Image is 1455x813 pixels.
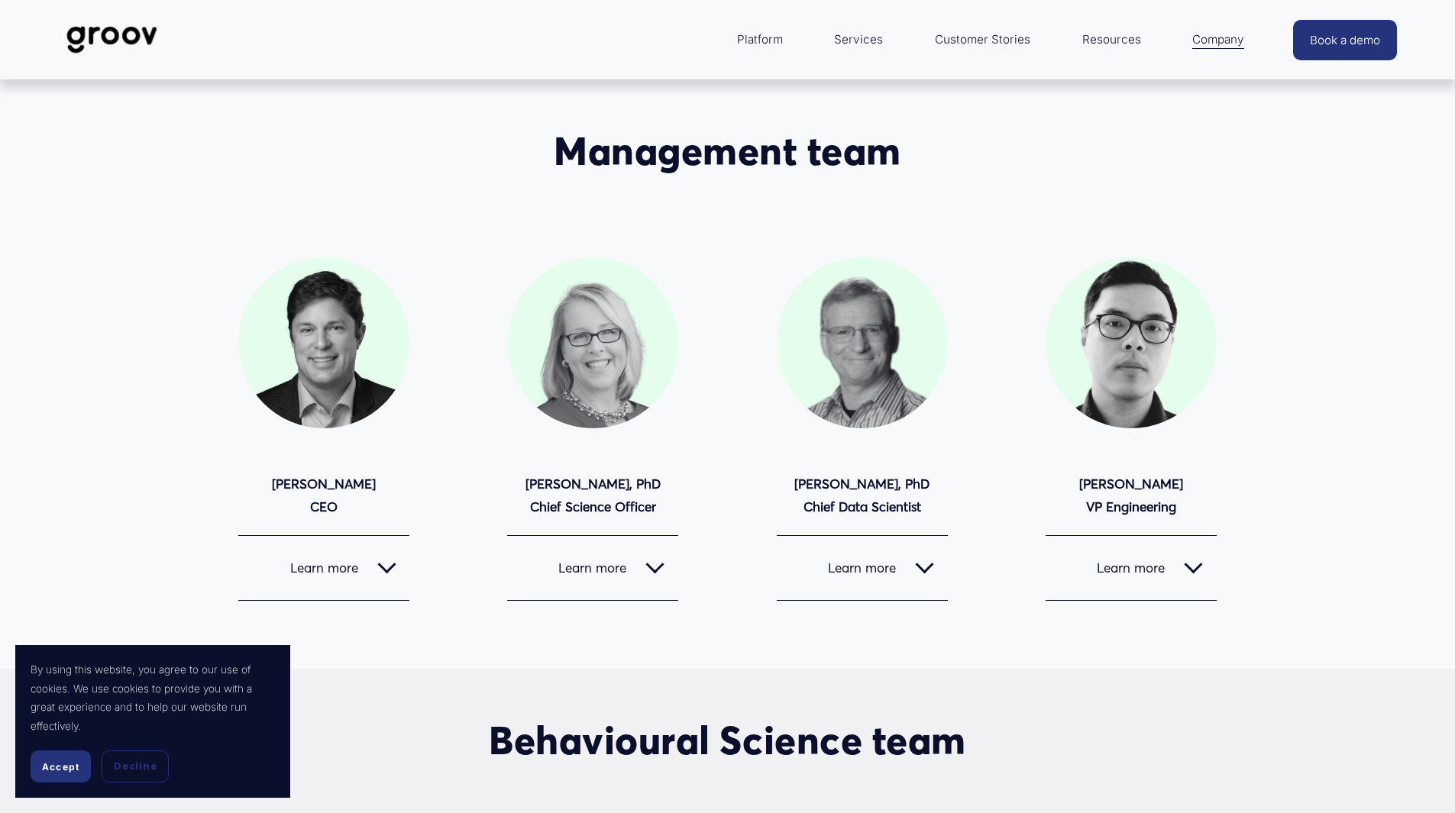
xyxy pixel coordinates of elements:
[525,476,661,515] strong: [PERSON_NAME], PhD Chief Science Officer
[1075,21,1149,58] a: folder dropdown
[252,560,377,576] span: Learn more
[1046,536,1217,600] button: Learn more
[1293,20,1397,60] a: Book a demo
[238,536,409,600] button: Learn more
[31,660,275,735] p: By using this website, you agree to our use of cookies. We use cookies to provide you with a grea...
[794,476,930,515] strong: [PERSON_NAME], PhD Chief Data Scientist
[1185,21,1252,58] a: folder dropdown
[791,560,916,576] span: Learn more
[826,21,891,58] a: Services
[272,476,376,515] strong: [PERSON_NAME] CEO
[737,29,783,50] span: Platform
[102,750,169,782] button: Decline
[42,761,79,773] span: Accept
[507,536,678,600] button: Learn more
[1082,29,1141,50] span: Resources
[194,127,1262,174] h2: Management team
[58,15,166,65] img: Groov | Workplace Science Platform | Unlock Performance | Drive Results
[729,21,791,58] a: folder dropdown
[777,536,948,600] button: Learn more
[1079,476,1183,515] strong: [PERSON_NAME] VP Engineering
[114,760,157,773] span: Decline
[1059,560,1185,576] span: Learn more
[15,645,290,798] section: Cookie banner
[521,560,645,576] span: Learn more
[1192,29,1244,50] span: Company
[31,750,91,782] button: Accept
[927,21,1038,58] a: Customer Stories
[328,717,1127,763] h2: Behavioural Science team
